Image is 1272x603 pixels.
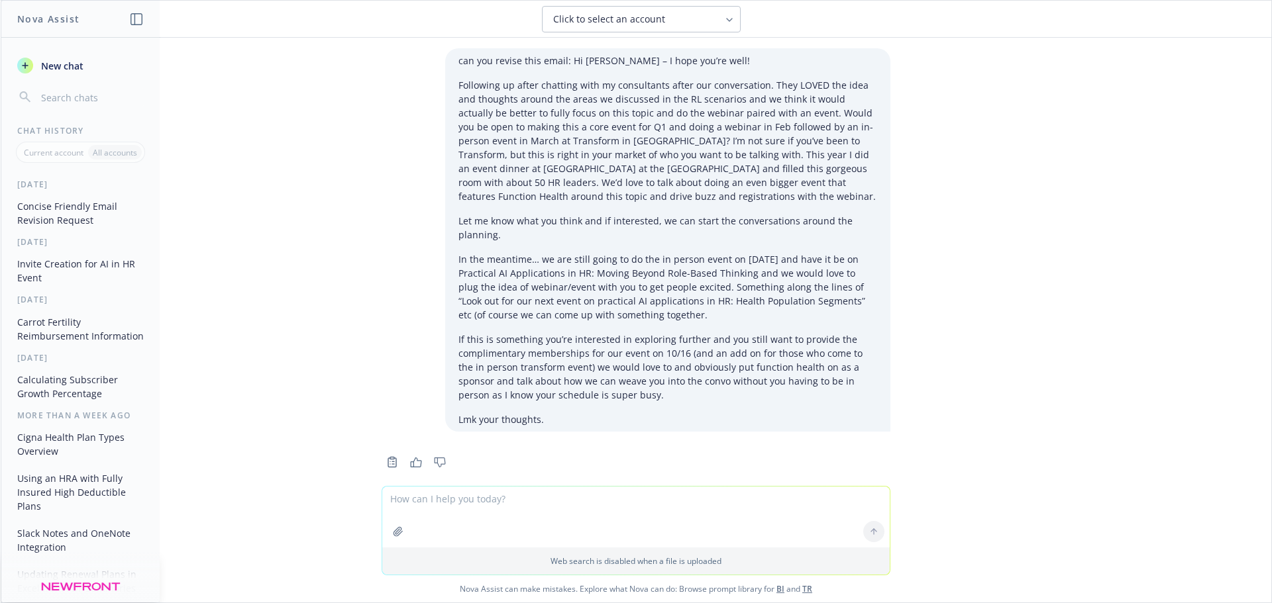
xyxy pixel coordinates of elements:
button: Cigna Health Plan Types Overview [12,426,149,462]
svg: Copy to clipboard [386,456,398,468]
div: [DATE] [1,236,160,248]
h1: Nova Assist [17,12,79,26]
span: Click to select an account [553,13,665,26]
p: In the meantime… we are still going to do the in person event on [DATE] and have it be on Practic... [458,252,877,322]
p: Following up after chatting with my consultants after our conversation. They LOVED the idea and t... [458,78,877,203]
p: Current account [24,147,83,158]
button: Carrot Fertility Reimbursement Information [12,311,149,347]
p: Web search is disabled when a file is uploaded [390,555,882,567]
button: Click to select an account [542,6,741,32]
button: Thumbs down [429,453,450,471]
span: Nova Assist can make mistakes. Explore what Nova can do: Browse prompt library for and [6,575,1266,602]
a: TR [802,583,812,594]
div: [DATE] [1,179,160,190]
div: [DATE] [1,352,160,363]
button: Updating Renewal Plans in Excel from PDF Summaries [12,563,149,599]
p: Let me know what you think and if interested, we can start the conversations around the planning. [458,214,877,242]
span: New chat [38,59,83,73]
p: can you revise this email: Hi [PERSON_NAME] – I hope you’re well! [458,54,877,68]
div: [DATE] [1,294,160,305]
div: Chat History [1,125,160,136]
button: New chat [12,54,149,77]
p: Lmk your thoughts. [458,412,877,426]
button: Invite Creation for AI in HR Event [12,253,149,289]
p: All accounts [93,147,137,158]
input: Search chats [38,88,144,107]
button: Concise Friendly Email Revision Request [12,195,149,231]
button: Calculating Subscriber Growth Percentage [12,369,149,404]
button: Using an HRA with Fully Insured High Deductible Plans [12,467,149,517]
p: If this is something you’re interested in exploring further and you still want to provide the com... [458,332,877,402]
div: More than a week ago [1,410,160,421]
button: Slack Notes and OneNote Integration [12,522,149,558]
a: BI [776,583,784,594]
